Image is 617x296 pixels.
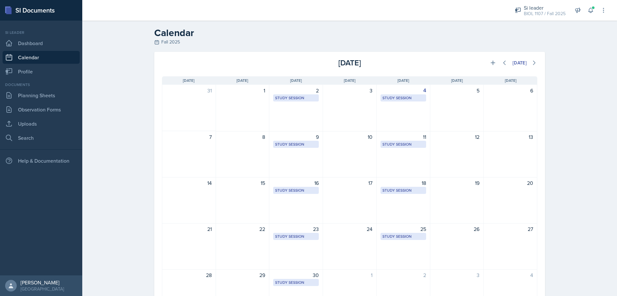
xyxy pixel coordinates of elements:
div: 13 [487,133,533,141]
div: Study Session [382,95,424,101]
div: Documents [3,82,80,88]
div: 11 [380,133,426,141]
span: [DATE] [183,78,194,83]
div: Fall 2025 [154,39,545,45]
div: 18 [380,179,426,187]
div: 5 [434,87,480,94]
div: 27 [487,225,533,233]
span: [DATE] [290,78,302,83]
div: [PERSON_NAME] [21,279,64,286]
button: [DATE] [508,57,531,68]
div: 24 [327,225,372,233]
div: Study Session [382,187,424,193]
div: 25 [380,225,426,233]
a: Dashboard [3,37,80,50]
a: Uploads [3,117,80,130]
h2: Calendar [154,27,545,39]
div: 28 [166,271,212,279]
div: Study Session [275,280,317,285]
span: [DATE] [398,78,409,83]
span: [DATE] [237,78,248,83]
span: [DATE] [344,78,355,83]
div: Study Session [382,141,424,147]
a: Search [3,131,80,144]
a: Planning Sheets [3,89,80,102]
div: 1 [327,271,372,279]
div: Study Session [275,187,317,193]
div: 2 [380,271,426,279]
div: [GEOGRAPHIC_DATA] [21,286,64,292]
div: 14 [166,179,212,187]
div: BIOL 1107 / Fall 2025 [524,10,566,17]
div: Study Session [275,234,317,239]
div: Help & Documentation [3,154,80,167]
div: 12 [434,133,480,141]
div: [DATE] [287,57,412,69]
div: 3 [327,87,372,94]
div: 19 [434,179,480,187]
span: [DATE] [451,78,463,83]
div: 17 [327,179,372,187]
div: 4 [487,271,533,279]
div: 31 [166,87,212,94]
div: Si leader [524,4,566,12]
div: 23 [273,225,319,233]
a: Calendar [3,51,80,64]
div: Study Session [275,95,317,101]
a: Profile [3,65,80,78]
div: 29 [220,271,265,279]
div: 9 [273,133,319,141]
div: 4 [380,87,426,94]
div: 22 [220,225,265,233]
div: 30 [273,271,319,279]
div: 2 [273,87,319,94]
div: 10 [327,133,372,141]
div: 1 [220,87,265,94]
div: 7 [166,133,212,141]
div: 16 [273,179,319,187]
div: 20 [487,179,533,187]
a: Observation Forms [3,103,80,116]
div: 6 [487,87,533,94]
div: Study Session [275,141,317,147]
div: Study Session [382,234,424,239]
div: 15 [220,179,265,187]
div: 26 [434,225,480,233]
div: Si leader [3,30,80,35]
div: [DATE] [513,60,527,65]
div: 3 [434,271,480,279]
div: 8 [220,133,265,141]
div: 21 [166,225,212,233]
span: [DATE] [505,78,516,83]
